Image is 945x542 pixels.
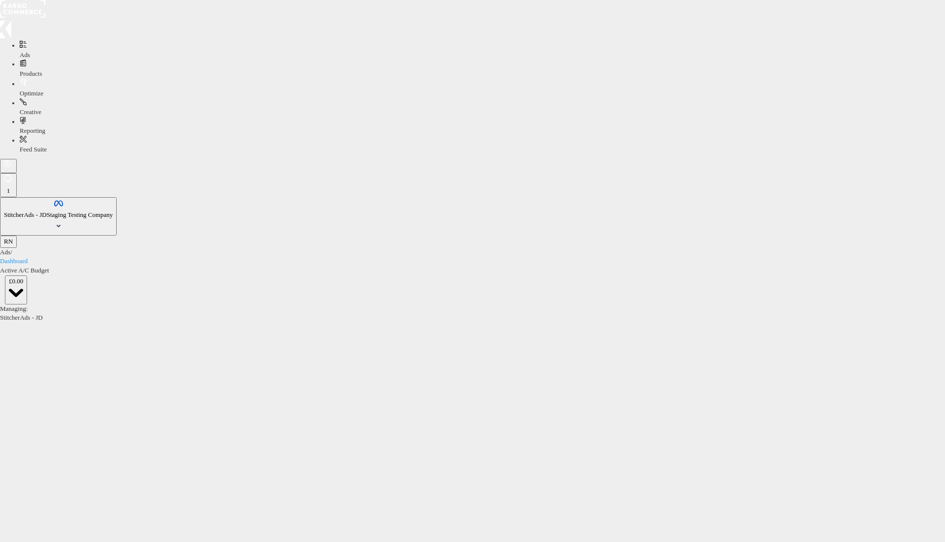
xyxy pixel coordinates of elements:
span: Creative [20,108,41,116]
span: / [10,248,12,256]
button: £0.00 [5,275,27,304]
span: Ads [20,51,30,59]
span: Staging Testing Company [47,211,113,218]
span: Feed Suite [20,146,47,153]
span: StitcherAds - JD [4,211,47,218]
span: Optimize [20,90,43,97]
span: Reporting [20,127,45,134]
span: Products [20,70,42,77]
div: £0.00 [9,277,23,286]
span: RN [4,238,13,245]
div: 1 [4,186,13,196]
